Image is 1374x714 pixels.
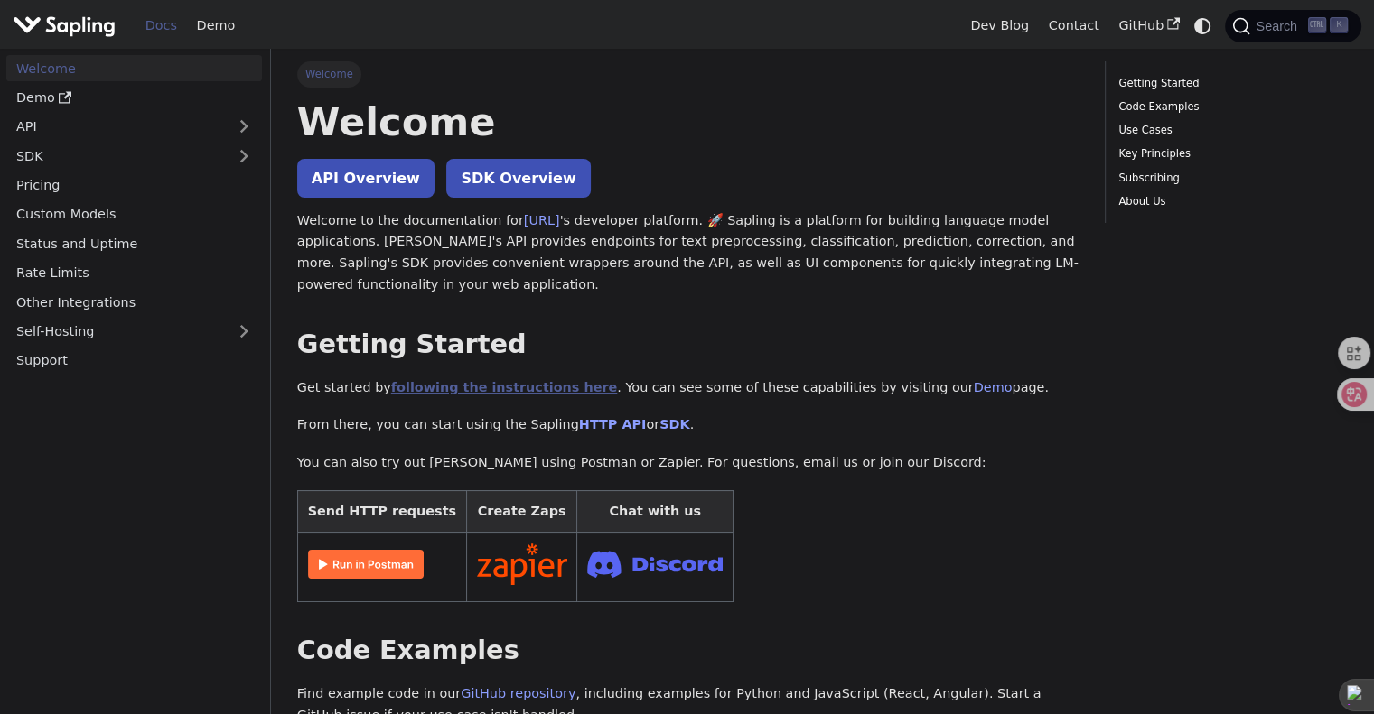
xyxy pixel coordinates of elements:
a: Code Examples [1118,98,1341,116]
p: Get started by . You can see some of these capabilities by visiting our page. [297,377,1079,399]
a: HTTP API [579,417,647,431]
p: Welcome to the documentation for 's developer platform. 🚀 Sapling is a platform for building lang... [297,210,1079,296]
button: Switch between dark and light mode (currently system mode) [1190,13,1216,39]
a: Self-Hosting [6,319,262,345]
a: SDK Overview [446,159,590,198]
a: Contact [1039,12,1109,40]
th: Send HTTP requests [297,490,466,533]
th: Create Zaps [466,490,577,533]
a: GitHub [1108,12,1189,40]
p: From there, you can start using the Sapling or . [297,414,1079,436]
a: Rate Limits [6,260,262,286]
a: Status and Uptime [6,230,262,256]
a: Custom Models [6,201,262,227]
a: SDK [6,143,226,169]
a: Docs [136,12,187,40]
p: You can also try out [PERSON_NAME] using Postman or Zapier. For questions, email us or join our D... [297,452,1079,474]
a: Support [6,348,262,374]
h2: Getting Started [297,329,1079,361]
button: Search (Ctrl+K) [1225,10,1360,42]
nav: Breadcrumbs [297,61,1079,87]
a: API [6,114,226,140]
a: Demo [187,12,245,40]
a: GitHub repository [461,686,575,700]
span: Search [1250,19,1308,33]
a: About Us [1118,193,1341,210]
a: Dev Blog [960,12,1038,40]
a: Demo [974,380,1013,394]
kbd: K [1330,17,1348,33]
span: Welcome [297,61,361,87]
a: SDK [659,417,689,431]
h2: Code Examples [297,635,1079,667]
a: following the instructions here [391,380,617,394]
a: Sapling.ai [13,13,122,39]
img: Join Discord [587,545,723,582]
img: Run in Postman [308,550,424,579]
img: Sapling.ai [13,13,116,39]
h1: Welcome [297,97,1079,146]
a: [URL] [524,213,560,227]
a: Key Principles [1118,145,1341,162]
button: Expand sidebar category 'API' [226,114,262,140]
button: Expand sidebar category 'SDK' [226,143,262,169]
a: Demo [6,85,262,111]
a: Subscribing [1118,170,1341,187]
th: Chat with us [577,490,734,533]
a: API Overview [297,159,435,198]
a: Other Integrations [6,289,262,315]
a: Welcome [6,55,262,81]
a: Use Cases [1118,122,1341,139]
img: Connect in Zapier [477,543,567,585]
a: Pricing [6,172,262,199]
a: Getting Started [1118,75,1341,92]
